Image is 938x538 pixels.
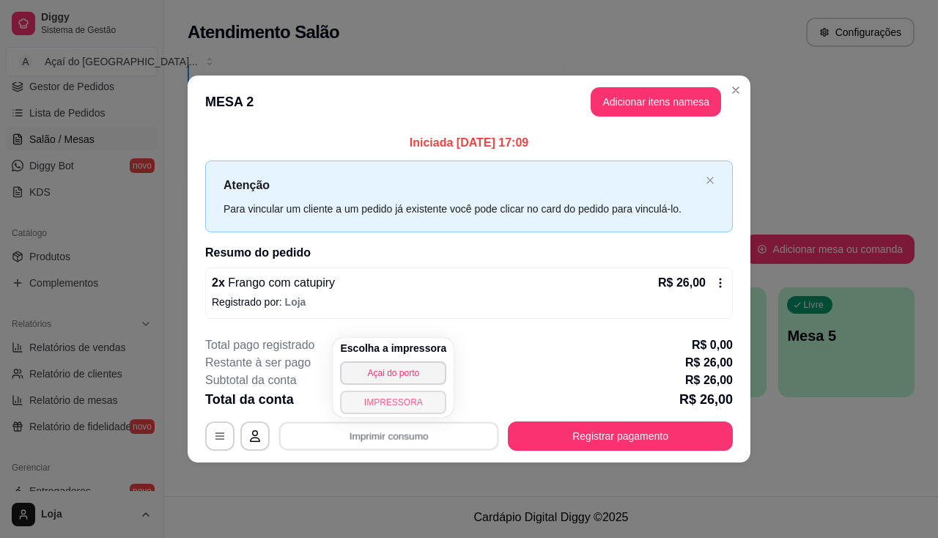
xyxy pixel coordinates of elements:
[285,296,306,308] span: Loja
[679,389,733,410] p: R$ 26,00
[279,421,499,450] button: Imprimir consumo
[706,176,714,185] button: close
[205,244,733,262] h2: Resumo do pedido
[212,274,335,292] p: 2 x
[205,389,294,410] p: Total da conta
[692,336,733,354] p: R$ 0,00
[340,391,446,414] button: IMPRESSORA
[224,201,700,217] div: Para vincular um cliente a um pedido já existente você pode clicar no card do pedido para vinculá...
[508,421,733,451] button: Registrar pagamento
[658,274,706,292] p: R$ 26,00
[205,134,733,152] p: Iniciada [DATE] 17:09
[685,372,733,389] p: R$ 26,00
[188,75,750,128] header: MESA 2
[591,87,721,117] button: Adicionar itens namesa
[205,354,311,372] p: Restante à ser pago
[340,341,446,355] h4: Escolha a impressora
[340,361,446,385] button: Açai do porto
[724,78,747,102] button: Close
[685,354,733,372] p: R$ 26,00
[212,295,726,309] p: Registrado por:
[224,176,700,194] p: Atenção
[205,372,297,389] p: Subtotal da conta
[205,336,314,354] p: Total pago registrado
[225,276,335,289] span: Frango com catupiry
